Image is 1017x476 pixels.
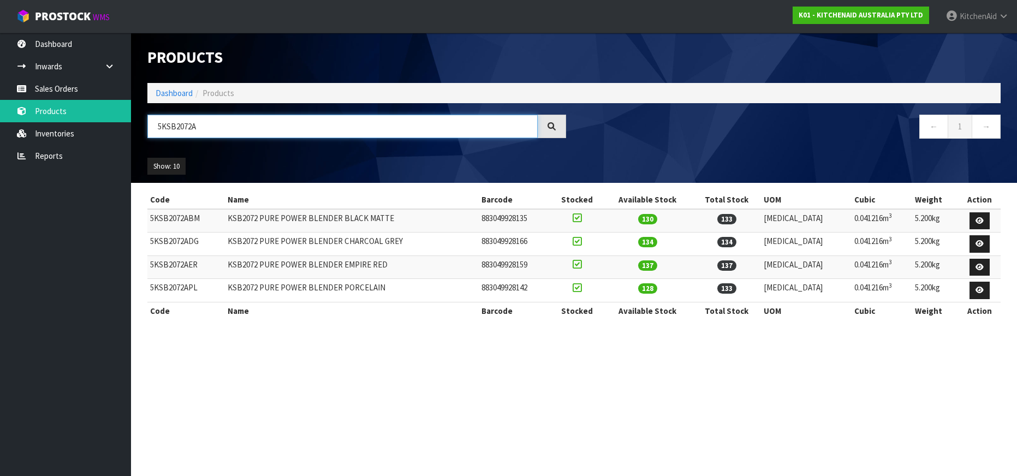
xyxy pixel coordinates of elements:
[147,115,538,138] input: Search products
[638,260,657,271] span: 137
[479,279,551,302] td: 883049928142
[960,11,997,21] span: KitchenAid
[479,191,551,209] th: Barcode
[717,260,736,271] span: 137
[147,209,225,233] td: 5KSB2072ABM
[479,255,551,279] td: 883049928159
[852,191,912,209] th: Cubic
[203,88,234,98] span: Products
[692,191,762,209] th: Total Stock
[93,12,110,22] small: WMS
[147,158,186,175] button: Show: 10
[889,212,892,219] sup: 3
[551,191,603,209] th: Stocked
[638,214,657,224] span: 130
[852,279,912,302] td: 0.041216m
[912,233,958,256] td: 5.200kg
[16,9,30,23] img: cube-alt.png
[761,279,852,302] td: [MEDICAL_DATA]
[225,255,479,279] td: KSB2072 PURE POWER BLENDER EMPIRE RED
[852,302,912,319] th: Cubic
[889,258,892,266] sup: 3
[717,237,736,247] span: 134
[147,279,225,302] td: 5KSB2072APL
[717,214,736,224] span: 133
[761,302,852,319] th: UOM
[156,88,193,98] a: Dashboard
[479,209,551,233] td: 883049928135
[147,49,566,67] h1: Products
[225,191,479,209] th: Name
[35,9,91,23] span: ProStock
[225,302,479,319] th: Name
[852,209,912,233] td: 0.041216m
[147,233,225,256] td: 5KSB2072ADG
[919,115,948,138] a: ←
[852,233,912,256] td: 0.041216m
[948,115,972,138] a: 1
[912,191,958,209] th: Weight
[479,302,551,319] th: Barcode
[889,235,892,243] sup: 3
[479,233,551,256] td: 883049928166
[692,302,762,319] th: Total Stock
[147,191,225,209] th: Code
[551,302,603,319] th: Stocked
[225,209,479,233] td: KSB2072 PURE POWER BLENDER BLACK MATTE
[147,255,225,279] td: 5KSB2072AER
[959,191,1001,209] th: Action
[912,279,958,302] td: 5.200kg
[761,255,852,279] td: [MEDICAL_DATA]
[603,302,692,319] th: Available Stock
[717,283,736,294] span: 133
[912,209,958,233] td: 5.200kg
[761,191,852,209] th: UOM
[799,10,923,20] strong: K01 - KITCHENAID AUSTRALIA PTY LTD
[761,209,852,233] td: [MEDICAL_DATA]
[603,191,692,209] th: Available Stock
[638,283,657,294] span: 128
[225,233,479,256] td: KSB2072 PURE POWER BLENDER CHARCOAL GREY
[582,115,1001,141] nav: Page navigation
[852,255,912,279] td: 0.041216m
[959,302,1001,319] th: Action
[147,302,225,319] th: Code
[638,237,657,247] span: 134
[761,233,852,256] td: [MEDICAL_DATA]
[889,282,892,289] sup: 3
[972,115,1001,138] a: →
[912,302,958,319] th: Weight
[912,255,958,279] td: 5.200kg
[225,279,479,302] td: KSB2072 PURE POWER BLENDER PORCELAIN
